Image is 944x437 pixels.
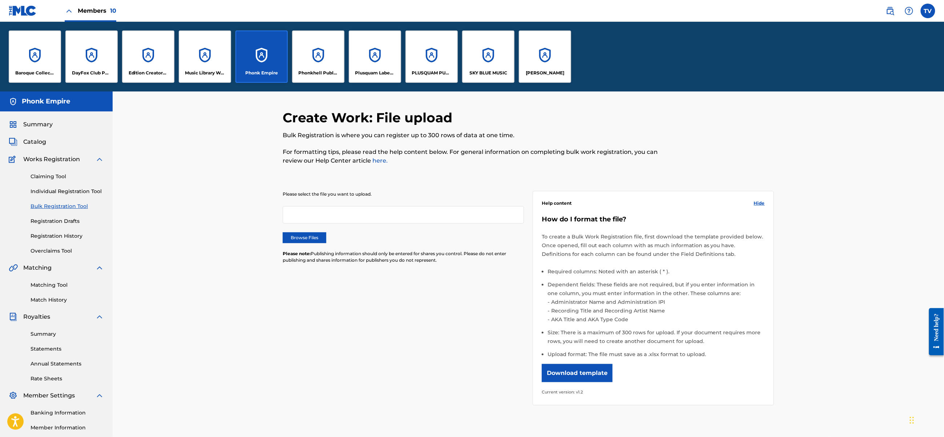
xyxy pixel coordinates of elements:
li: Upload format: The file must save as a .xlsx format to upload. [548,350,765,359]
a: Individual Registration Tool [31,188,104,195]
h5: How do I format the file? [542,215,765,224]
button: Download template [542,364,613,382]
a: AccountsSKY BLUE MUSIC [462,30,515,83]
a: AccountsBaroque Collections [9,30,61,83]
a: Accounts[PERSON_NAME] [519,30,571,83]
iframe: Resource Center [924,303,944,361]
img: Works Registration [9,155,18,164]
a: Match History [31,296,104,304]
img: Member Settings [9,391,17,400]
a: Summary [31,330,104,338]
p: Music Library Works [185,70,225,76]
img: Close [65,7,73,15]
p: Bulk Registration is where you can register up to 300 rows of data at one time. [283,131,661,140]
img: Summary [9,120,17,129]
li: Required columns: Noted with an asterisk ( * ). [548,267,765,280]
a: Claiming Tool [31,173,104,180]
p: To create a Bulk Work Registration file, first download the template provided below. Once opened,... [542,232,765,258]
span: Works Registration [23,155,80,164]
a: Annual Statements [31,360,104,368]
a: Public Search [883,4,897,18]
div: Ziehen [910,409,914,431]
p: PLUSQUAM PUBLISHING EDITION [412,70,452,76]
li: Size: There is a maximum of 300 rows for upload. If your document requires more rows, you will ne... [548,328,765,350]
p: DayFox Club Publishing [72,70,112,76]
img: MLC Logo [9,5,37,16]
h5: Phonk Empire [22,97,70,106]
img: Matching [9,264,18,272]
li: Dependent fields: These fields are not required, but if you enter information in one column, you ... [548,280,765,328]
label: Browse Files [283,232,326,243]
li: Administrator Name and Administration IPI [549,298,765,306]
div: Chat-Widget [908,402,944,437]
a: Bulk Registration Tool [31,203,104,210]
span: Matching [23,264,52,272]
span: 10 [110,7,116,14]
li: Recording Title and Recording Artist Name [549,306,765,315]
p: Edition Creators Music [129,70,168,76]
h2: Create Work: File upload [283,110,456,126]
a: AccountsPlusquam Labelgroup Collections [349,30,401,83]
img: expand [95,391,104,400]
span: Please note: [283,251,311,256]
span: Members [78,7,116,15]
p: Plusquam Labelgroup Collections [355,70,395,76]
a: SummarySummary [9,120,53,129]
span: Help content [542,200,572,207]
p: Phonk Empire [245,70,278,76]
p: Current version: v1.2 [542,388,765,396]
p: Thomas Vitali [526,70,564,76]
img: expand [95,264,104,272]
a: Banking Information [31,409,104,417]
a: Rate Sheets [31,375,104,383]
a: Member Information [31,424,104,432]
span: Hide [754,200,765,207]
span: Member Settings [23,391,75,400]
p: Publishing information should only be entered for shares you control. Please do not enter publish... [283,250,524,264]
span: Royalties [23,313,50,321]
a: AccountsDayFox Club Publishing [65,30,118,83]
a: AccountsPLUSQUAM PUBLISHING EDITION [406,30,458,83]
a: Statements [31,345,104,353]
li: AKA Title and AKA Type Code [549,315,765,324]
p: Phonkhell Publishing [299,70,338,76]
img: search [886,7,895,15]
a: AccountsEdition Creators Music [122,30,174,83]
p: For formatting tips, please read the help content below. For general information on completing bu... [283,148,661,165]
a: AccountsPhonkhell Publishing [292,30,344,83]
div: User Menu [921,4,935,18]
img: Royalties [9,313,17,321]
img: Accounts [9,97,17,106]
a: here. [371,157,388,164]
a: CatalogCatalog [9,138,46,146]
img: Catalog [9,138,17,146]
p: Please select the file you want to upload. [283,191,524,197]
a: AccountsMusic Library Works [179,30,231,83]
a: Overclaims Tool [31,247,104,255]
a: Registration Drafts [31,217,104,225]
span: Catalog [23,138,46,146]
a: Matching Tool [31,281,104,289]
img: expand [95,313,104,321]
p: SKY BLUE MUSIC [469,70,507,76]
iframe: Chat Widget [908,402,944,437]
a: Registration History [31,232,104,240]
a: AccountsPhonk Empire [235,30,288,83]
span: Summary [23,120,53,129]
img: expand [95,155,104,164]
p: Baroque Collections [15,70,55,76]
div: Help [902,4,916,18]
img: help [905,7,913,15]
